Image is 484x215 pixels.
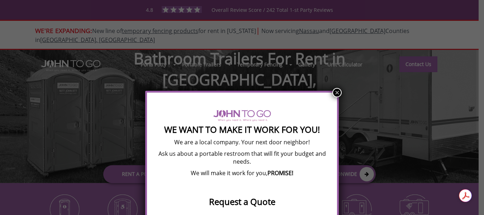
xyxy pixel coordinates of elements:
[164,123,320,135] strong: We Want To Make It Work For You!
[153,169,331,177] p: We will make it work for you,
[267,169,293,177] b: PROMISE!
[332,88,342,97] button: Close
[153,138,331,146] p: We are a local company. Your next door neighbor!
[153,150,331,165] p: Ask us about a portable restroom that will fit your budget and needs.
[213,110,271,121] img: logo of viptogo
[209,196,275,207] strong: Request a Quote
